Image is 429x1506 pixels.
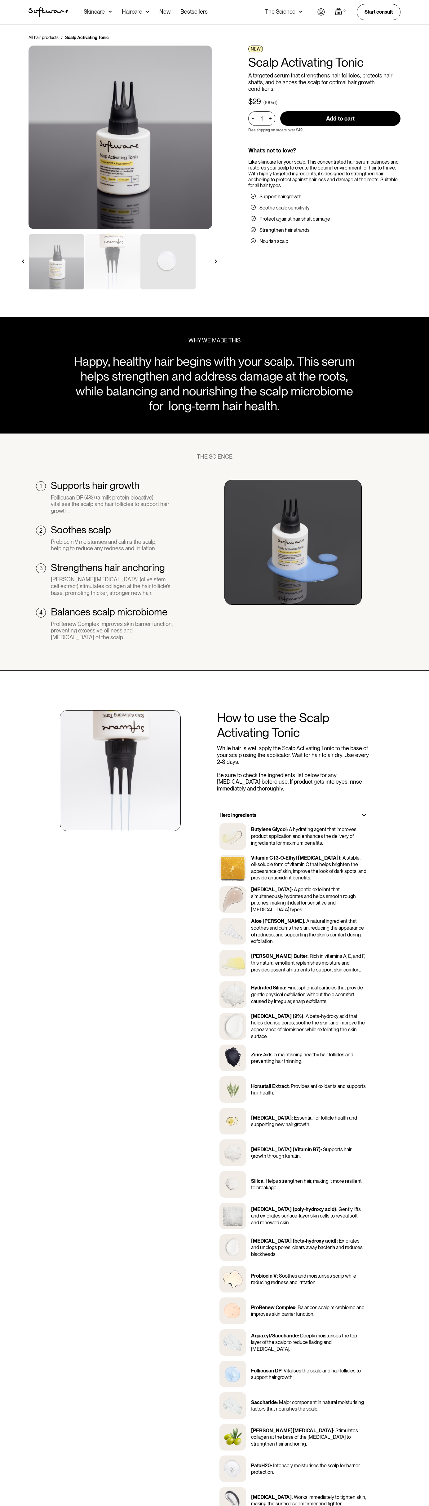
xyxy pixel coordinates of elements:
[251,205,398,211] li: Soothe scalp sensitivity
[251,826,287,832] p: Butylene Glycol
[304,918,305,924] p: :
[265,9,295,15] div: The Science
[251,1083,289,1089] p: Horsetail Extract
[251,1115,357,1128] p: Essential for follicle health and supporting new hair growth.
[29,34,59,41] a: All hair products
[336,1206,338,1212] p: :
[214,259,218,263] img: arrow right
[217,710,369,740] h2: How to use the Scalp Activating Tonic
[251,1399,277,1405] p: Saccharide
[248,147,400,154] div: What’s not to love?
[251,1115,292,1121] p: [MEDICAL_DATA]
[321,1147,322,1152] p: :
[39,565,43,572] div: 3
[289,1083,290,1089] p: :
[287,826,288,832] p: :
[251,1273,356,1286] p: Soothes and moisturises scalp while reducing redness and irritation.
[51,524,111,536] h2: Soothes scalp
[51,606,167,618] h2: Balances scalp microbiome
[340,855,342,861] p: :
[248,72,400,92] p: A targeted serum that strengthens hair follicles, protects hair shafts, and balances the scalp fo...
[285,985,286,991] p: :
[307,953,309,959] p: :
[251,1273,277,1279] p: Probiocin V
[271,1463,272,1469] p: :
[251,238,398,244] li: Nourish scalp
[248,159,400,189] div: Like skincare for your scalp. This concentrated hair serum balances and restores your scalp to cr...
[251,227,398,233] li: Strengthen hair strands
[251,953,307,959] p: [PERSON_NAME] Butter
[303,1013,305,1019] p: :
[277,1399,278,1405] p: :
[251,1333,357,1352] p: Deeply moisturises the top layer of the scalp to reduce flaking and [MEDICAL_DATA].
[251,1083,366,1096] p: Provides antioxidants and supports hair health.
[251,1428,358,1447] p: Stimulates collagen at the base of the [MEDICAL_DATA] to strengthen hair anchoring.
[39,527,42,534] div: 2
[39,609,42,616] div: 4
[251,1463,271,1469] p: PatcH20
[277,1273,278,1279] p: :
[251,1305,365,1317] p: Balances scalp microbiome and improves skin barrier function.
[280,111,400,126] input: Add to cart
[298,1333,299,1339] p: :
[51,576,173,596] div: [PERSON_NAME][MEDICAL_DATA] (olive stem cell extract) stimulates collagen at the hair follicle’s ...
[251,985,363,1004] p: Fine, spherical particles that provide gentle physical exfoliation without the discomfort caused ...
[248,46,263,52] div: NEW
[251,1333,298,1339] p: Aquaxyl/Saccharide
[61,34,63,41] div: /
[333,1428,334,1433] p: :
[248,128,303,132] p: Free shipping on orders over $49
[251,1463,360,1475] p: Intensely moisturises the scalp for barrier protection.
[292,1494,293,1500] p: :
[51,562,165,574] h2: Strengthens hair anchoring
[251,1178,263,1184] p: Silica
[251,1178,362,1191] p: Helps strengthen hair, making it more resilient to breakage.
[197,453,232,460] div: THE SCIENCE
[251,1052,353,1064] p: Aids in maintaining healthy hair follicles and preventing hair thinning.
[248,97,253,106] div: $
[299,9,303,15] img: arrow down
[67,354,361,413] div: Happy, healthy hair begins with your scalp. This serum helps strengthen and address damage at the...
[281,1368,283,1374] p: :
[248,55,400,70] h1: Scalp Activating Tonic
[219,812,256,818] h3: Hero ingredients
[251,1013,365,1039] p: A beta-hydroxy acid that helps cleanse pores, soothe the skin, and improve the appearance of blem...
[65,34,109,41] div: Scalp Activating Tonic
[51,539,173,552] div: Probiocin V moisturises and calms the scalp, helping to reduce any redness and irritation.
[251,918,304,924] p: Aloe [PERSON_NAME]
[108,9,112,15] img: arrow down
[251,216,398,222] li: Protect against hair shaft damage
[251,1428,333,1433] p: [PERSON_NAME][MEDICAL_DATA]
[29,7,69,17] img: Software Logo
[122,9,142,15] div: Haircare
[251,887,356,913] p: A gentle exfoliant that simultaneously hydrates and helps smooth rough patches, making it ideal f...
[263,1178,265,1184] p: :
[251,1368,281,1374] p: Follicusan DP
[51,494,173,514] div: Follicusan DP (4%) (a milk protein bioactive) vitalises the scalp and hair follicles to support h...
[51,480,139,491] h2: Supports hair growth
[21,259,25,263] img: arrow left
[251,887,292,892] p: [MEDICAL_DATA]
[251,1206,361,1226] p: Gently lifts and exfoliates surface-layer skin cells to reveal soft and renewed skin.
[84,9,105,15] div: Skincare
[251,1206,336,1212] p: [MEDICAL_DATA] (poly-hydroxy acid)
[251,1052,261,1058] p: Zinc
[342,8,347,13] div: 0
[263,99,277,106] div: (100ml)
[253,97,261,106] div: 29
[40,483,42,490] div: 1
[295,1305,297,1310] p: :
[267,115,273,122] div: +
[188,337,241,344] div: WHY WE MADE THIS
[251,985,285,991] p: Hydrated Silica
[251,918,364,944] p: A natural ingredient that soothes and calms the skin, reducing the appearance of redness, and sup...
[217,745,369,792] p: While hair is wet, apply the Scalp Activating Tonic to the base of your scalp using the applicato...
[335,8,347,16] a: Open cart
[251,1494,292,1500] p: [MEDICAL_DATA]
[251,1399,364,1412] p: Major component in natural moisturising factors that nourishes the scalp.
[261,1052,262,1058] p: :
[357,4,400,20] a: Start consult
[251,1368,361,1380] p: Vitalises the scalp and hair follicles to support hair growth.
[251,1305,295,1310] p: ProRenew Complex
[251,826,356,846] p: A hydrating agent that improves product application and enhances the delivery of ingredients for ...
